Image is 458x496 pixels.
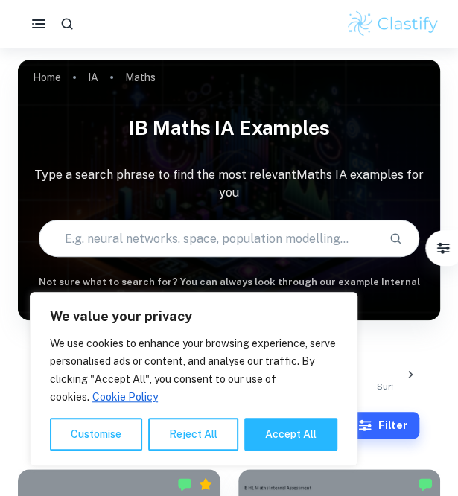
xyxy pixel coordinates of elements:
[18,107,440,148] h1: IB Maths IA examples
[148,418,238,451] button: Reject All
[346,9,440,39] img: Clastify logo
[39,217,376,259] input: E.g. neural networks, space, population modelling...
[50,418,142,451] button: Customise
[177,477,192,492] img: Marked
[349,412,419,439] button: Filter
[244,418,337,451] button: Accept All
[428,233,458,263] button: Filter
[18,166,440,202] p: Type a search phrase to find the most relevant Maths IA examples for you
[125,69,156,86] p: Maths
[383,226,408,251] button: Search
[377,380,434,393] span: Surface Area
[33,67,61,88] a: Home
[50,334,337,406] p: We use cookies to enhance your browsing experience, serve personalised ads or content, and analys...
[198,477,213,492] div: Premium
[418,477,433,492] img: Marked
[92,390,159,404] a: Cookie Policy
[88,67,98,88] a: IA
[30,292,357,466] div: We value your privacy
[18,275,440,305] h6: Not sure what to search for? You can always look through our example Internal Assessments below f...
[50,308,337,325] p: We value your privacy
